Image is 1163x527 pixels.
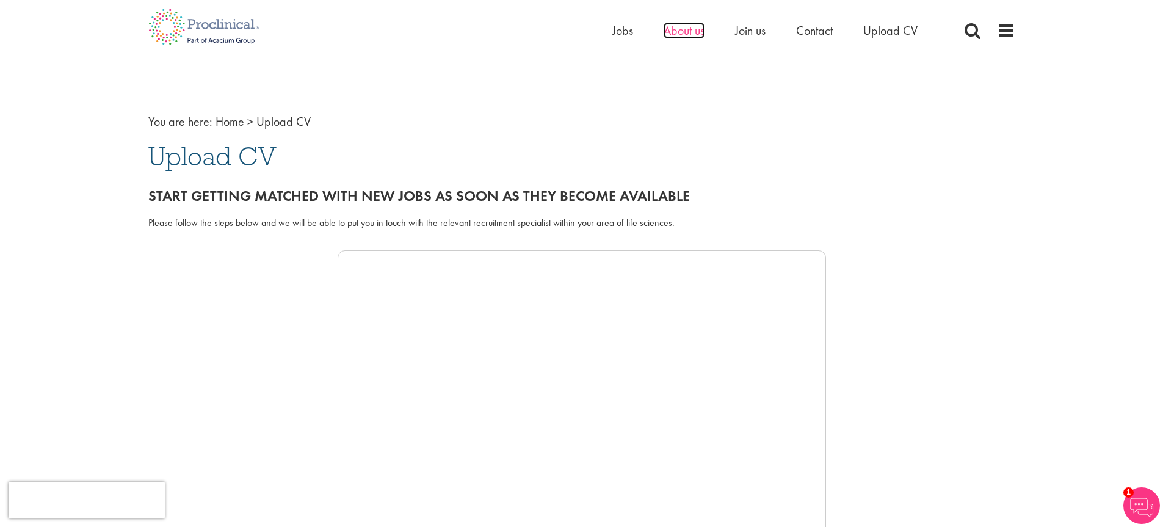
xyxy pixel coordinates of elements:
span: You are here: [148,114,212,129]
div: Please follow the steps below and we will be able to put you in touch with the relevant recruitme... [148,216,1015,230]
iframe: reCAPTCHA [9,482,165,518]
a: Contact [796,23,833,38]
a: Join us [735,23,766,38]
a: Jobs [612,23,633,38]
span: 1 [1123,487,1134,498]
a: breadcrumb link [216,114,244,129]
a: Upload CV [863,23,918,38]
img: Chatbot [1123,487,1160,524]
h2: Start getting matched with new jobs as soon as they become available [148,188,1015,204]
span: Upload CV [256,114,311,129]
a: About us [664,23,705,38]
span: > [247,114,253,129]
span: Upload CV [148,140,277,173]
